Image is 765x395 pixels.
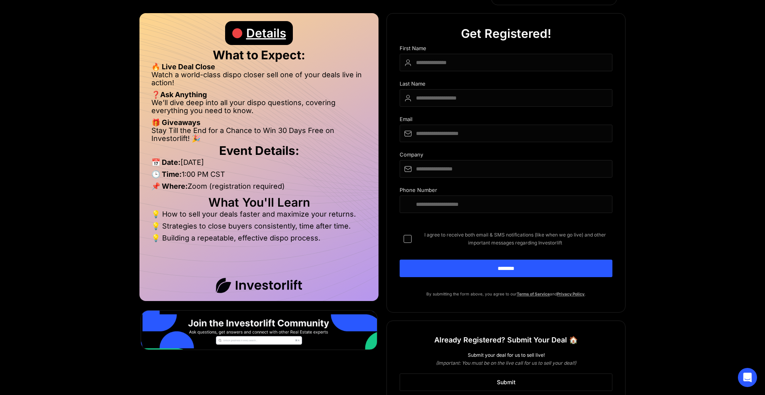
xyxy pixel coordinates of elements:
[151,118,200,127] strong: 🎁 Giveaways
[400,290,612,298] p: By submitting the form above, you agree to our and .
[400,187,612,196] div: Phone Number
[151,222,367,234] li: 💡 Strategies to close buyers consistently, time after time.
[738,368,757,387] div: Open Intercom Messenger
[219,143,299,158] strong: Event Details:
[151,99,367,119] li: We’ll dive deep into all your dispo questions, covering everything you need to know.
[151,158,180,166] strong: 📅 Date:
[151,71,367,91] li: Watch a world-class dispo closer sell one of your deals live in action!
[400,81,612,89] div: Last Name
[418,231,612,247] span: I agree to receive both email & SMS notifications (like when we go live) and other important mess...
[151,198,367,206] h2: What You'll Learn
[151,90,207,99] strong: ❓Ask Anything
[400,351,612,359] div: Submit your deal for us to sell live!
[400,45,612,54] div: First Name
[151,234,367,242] li: 💡 Building a repeatable, effective dispo process.
[151,158,367,170] li: [DATE]
[400,45,612,290] form: DIspo Day Main Form
[436,360,576,366] em: (Important: You must be on the live call for us to sell your deal!)
[151,63,215,71] strong: 🔥 Live Deal Close
[246,21,286,45] div: Details
[151,182,367,194] li: Zoom (registration required)
[151,182,188,190] strong: 📌 Where:
[151,210,367,222] li: 💡 How to sell your deals faster and maximize your returns.
[151,127,367,143] li: Stay Till the End for a Chance to Win 30 Days Free on Investorlift! 🎉
[557,291,585,296] a: Privacy Policy
[151,170,182,178] strong: 🕒 Time:
[400,373,612,391] a: Submit
[213,48,305,62] strong: What to Expect:
[400,116,612,125] div: Email
[461,22,551,45] div: Get Registered!
[517,291,550,296] a: Terms of Service
[434,333,578,347] h1: Already Registered? Submit Your Deal 🏠
[400,152,612,160] div: Company
[151,170,367,182] li: 1:00 PM CST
